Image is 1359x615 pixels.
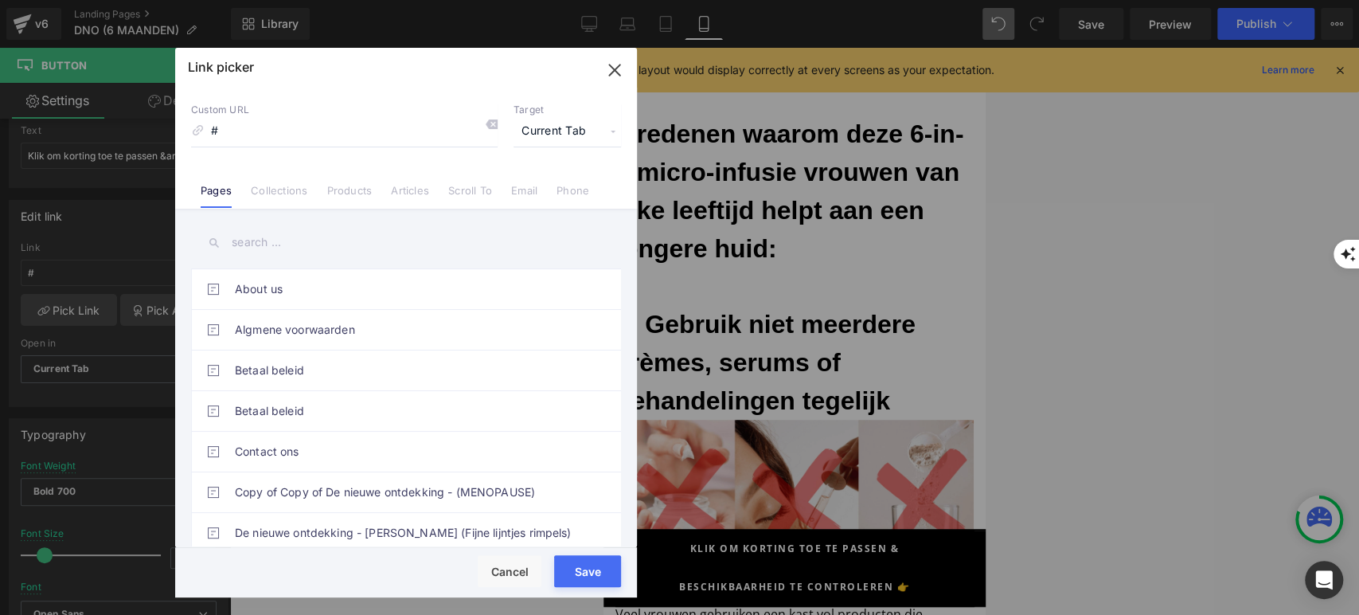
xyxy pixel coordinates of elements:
input: https://gempages.net [191,116,498,147]
a: Klik om korting toe te passen & beschikbaarheid te controleren 👉 [12,482,370,558]
a: Copy of Copy of De nieuwe ontdekking - (MENOPAUSE) [235,472,585,512]
button: Cancel [478,555,541,587]
button: Save [554,555,621,587]
a: About us [235,269,585,309]
a: Collections [251,184,307,208]
p: Custom URL [191,104,498,116]
input: search ... [191,225,621,260]
p: Target [514,104,621,116]
span: Klik om korting toe te passen & beschikbaarheid te controleren 👉 [36,482,346,558]
a: Betaal beleid [235,391,585,431]
a: Betaal beleid [235,351,585,390]
h3: 5 redenen waarom deze 6-in-1 micro-infusie vrouwen van elke leeftijd helpt aan een jongere huid: [12,67,370,220]
p: Link picker [188,59,254,75]
a: Algmene voorwaarden [235,310,585,350]
h3: 1) Gebruik niet meerdere crèmes, serums of behandelingen tegelijk [12,257,370,372]
a: Scroll To [448,184,492,208]
a: Articles [391,184,429,208]
a: Email [511,184,537,208]
a: Phone [556,184,589,208]
a: Pages [201,184,232,208]
div: Open Intercom Messenger [1305,561,1343,599]
span: Current Tab [514,116,621,147]
a: De nieuwe ontdekking - [PERSON_NAME] (Fijne lijntjes rimpels) [235,513,585,553]
a: Contact ons [235,432,585,472]
a: Products [326,184,372,208]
